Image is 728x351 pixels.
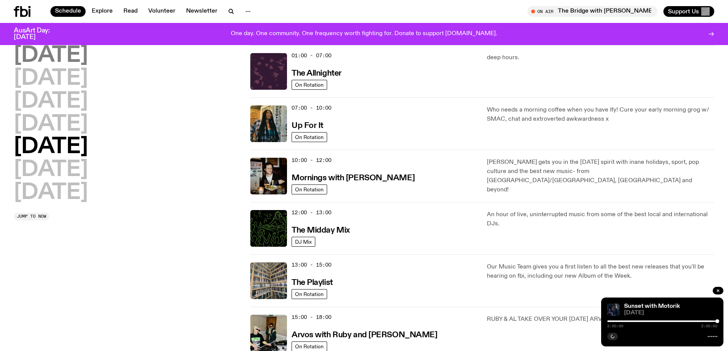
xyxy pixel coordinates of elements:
[487,210,714,228] p: An hour of live, uninterrupted music from some of the best local and international DJs.
[527,6,657,17] button: On AirThe Bridge with [PERSON_NAME]
[292,52,331,59] span: 01:00 - 07:00
[487,262,714,281] p: Our Music Team gives you a first listen to all the best new releases that you'll be hearing on fb...
[14,182,88,204] button: [DATE]
[292,104,331,112] span: 07:00 - 10:00
[182,6,222,17] a: Newsletter
[292,226,350,235] h3: The Midday Mix
[292,261,331,269] span: 13:00 - 15:00
[292,80,327,90] a: On Rotation
[14,91,88,112] button: [DATE]
[487,315,714,324] p: RUBY & AL TAKE OVER YOUR [DATE] ARVOS!
[250,158,287,194] img: Sam blankly stares at the camera, brightly lit by a camera flash wearing a hat collared shirt and...
[292,314,331,321] span: 15:00 - 18:00
[292,209,331,216] span: 12:00 - 13:00
[292,225,350,235] a: The Midday Mix
[295,186,324,192] span: On Rotation
[292,120,323,130] a: Up For It
[487,158,714,194] p: [PERSON_NAME] gets you in the [DATE] spirit with inane holidays, sport, pop culture and the best ...
[292,279,333,287] h3: The Playlist
[292,289,327,299] a: On Rotation
[119,6,142,17] a: Read
[295,134,324,140] span: On Rotation
[250,262,287,299] img: A corner shot of the fbi music library
[14,68,88,89] button: [DATE]
[144,6,180,17] a: Volunteer
[17,214,46,218] span: Jump to now
[87,6,117,17] a: Explore
[292,184,327,194] a: On Rotation
[292,70,342,78] h3: The Allnighter
[14,27,63,40] h3: AusArt Day: [DATE]
[292,330,437,339] a: Arvos with Ruby and [PERSON_NAME]
[14,159,88,181] button: [DATE]
[624,310,717,316] span: [DATE]
[231,31,497,37] p: One day. One community. One frequency worth fighting for. Donate to support [DOMAIN_NAME].
[14,45,88,66] button: [DATE]
[295,291,324,297] span: On Rotation
[250,105,287,142] img: Ify - a Brown Skin girl with black braided twists, looking up to the side with her tongue stickin...
[292,173,415,182] a: Mornings with [PERSON_NAME]
[14,213,49,220] button: Jump to now
[292,277,333,287] a: The Playlist
[295,239,312,244] span: DJ Mix
[292,157,331,164] span: 10:00 - 12:00
[295,82,324,87] span: On Rotation
[292,237,315,247] a: DJ Mix
[487,53,714,62] p: deep hours.
[292,122,323,130] h3: Up For It
[14,114,88,135] button: [DATE]
[50,6,86,17] a: Schedule
[295,343,324,349] span: On Rotation
[292,331,437,339] h3: Arvos with Ruby and [PERSON_NAME]
[487,105,714,124] p: Who needs a morning coffee when you have Ify! Cure your early morning grog w/ SMAC, chat and extr...
[624,303,680,309] a: Sunset with Motorik
[14,136,88,158] button: [DATE]
[663,6,714,17] button: Support Us
[701,324,717,328] span: 2:00:00
[668,8,699,15] span: Support Us
[292,174,415,182] h3: Mornings with [PERSON_NAME]
[292,132,327,142] a: On Rotation
[292,68,342,78] a: The Allnighter
[607,324,623,328] span: 2:00:00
